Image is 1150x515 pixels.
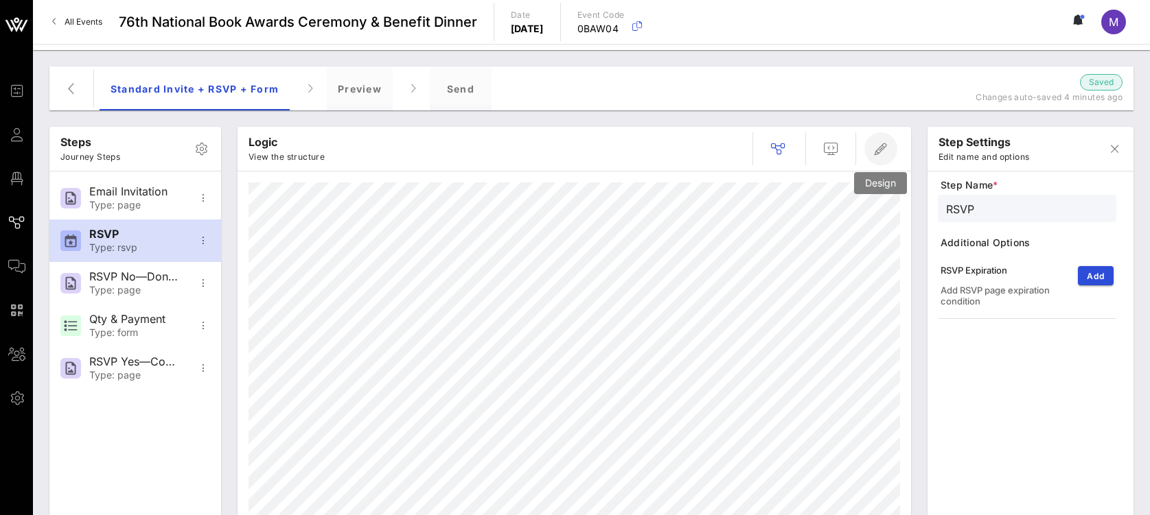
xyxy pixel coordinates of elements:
[65,16,102,27] span: All Events
[941,265,1067,276] div: RSVP Expiration
[44,11,111,33] a: All Events
[89,228,180,241] div: RSVP
[1101,10,1126,34] div: M
[511,8,544,22] p: Date
[89,185,180,198] div: Email Invitation
[249,150,325,164] p: View the structure
[327,67,393,110] div: Preview
[100,67,290,110] div: Standard Invite + RSVP + Form
[939,134,1029,150] p: step settings
[951,91,1123,104] p: Changes auto-saved 4 minutes ago
[119,12,477,32] span: 76th National Book Awards Ceremony & Benefit Dinner
[430,67,492,110] div: Send
[941,285,1067,307] div: Add RSVP page expiration condition
[1078,266,1114,285] button: Add
[89,242,180,254] div: Type: rsvp
[60,150,120,164] p: Journey Steps
[1089,75,1114,89] span: Saved
[577,22,625,36] p: 0BAW04
[1086,271,1105,281] span: Add
[89,270,180,283] div: RSVP No—Donation Page
[89,327,180,339] div: Type: form
[941,178,1116,192] span: Step Name
[89,200,180,211] div: Type: page
[89,313,180,326] div: Qty & Payment
[89,370,180,381] div: Type: page
[89,285,180,296] div: Type: page
[511,22,544,36] p: [DATE]
[939,150,1029,164] p: Edit name and options
[249,134,325,150] p: Logic
[577,8,625,22] p: Event Code
[89,355,180,368] div: RSVP Yes—Confirmation
[60,134,120,150] p: Steps
[1109,15,1118,29] span: M
[941,236,1116,250] span: Additional Options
